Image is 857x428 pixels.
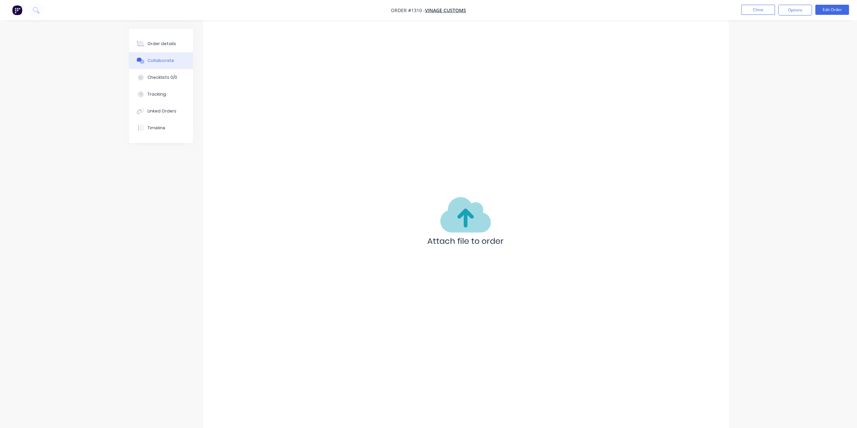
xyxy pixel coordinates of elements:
span: Order #1310 - [391,7,425,13]
div: Collaborate [147,58,174,64]
button: Linked Orders [129,103,193,120]
button: Timeline [129,120,193,136]
div: Linked Orders [147,108,176,114]
div: Timeline [147,125,165,131]
button: Options [778,5,812,15]
p: Attach file to order [427,235,504,247]
img: Factory [12,5,22,15]
button: Close [741,5,775,15]
button: Tracking [129,86,193,103]
div: Tracking [147,91,166,97]
a: Vinage Customs [425,7,466,13]
button: Collaborate [129,52,193,69]
button: Checklists 0/0 [129,69,193,86]
div: Checklists 0/0 [147,74,177,80]
button: Order details [129,35,193,52]
div: Order details [147,41,176,47]
button: Edit Order [815,5,849,15]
